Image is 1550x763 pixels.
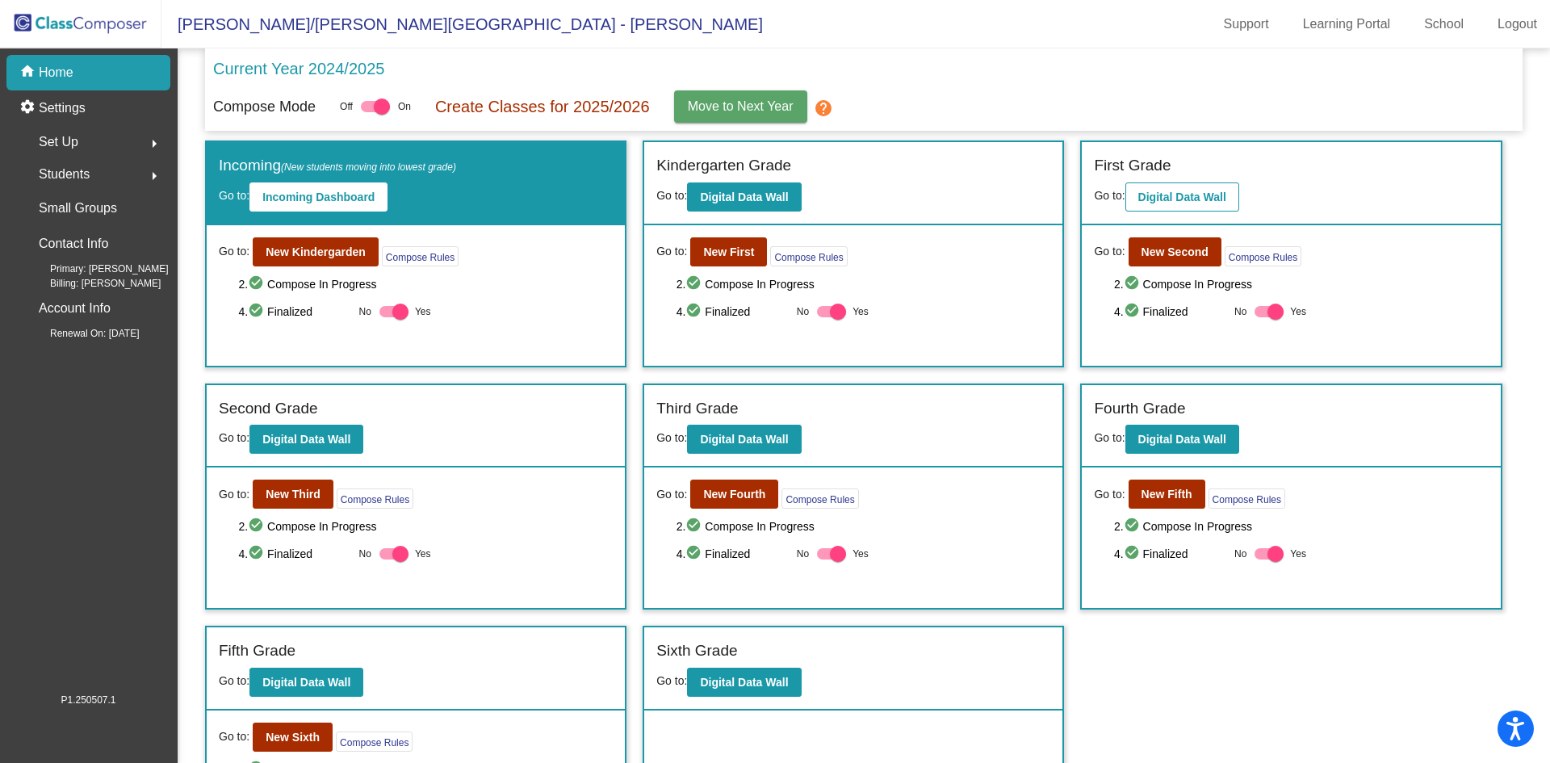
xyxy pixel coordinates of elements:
[219,243,249,260] span: Go to:
[781,488,858,509] button: Compose Rules
[253,723,333,752] button: New Sixth
[703,245,754,258] b: New First
[814,99,833,118] mat-icon: help
[262,433,350,446] b: Digital Data Wall
[248,302,267,321] mat-icon: check_circle
[690,480,778,509] button: New Fourth
[249,668,363,697] button: Digital Data Wall
[797,304,809,319] span: No
[19,99,39,118] mat-icon: settings
[39,163,90,186] span: Students
[340,99,353,114] span: Off
[685,302,705,321] mat-icon: check_circle
[656,397,738,421] label: Third Grade
[1211,11,1282,37] a: Support
[39,99,86,118] p: Settings
[382,246,459,266] button: Compose Rules
[700,191,788,203] b: Digital Data Wall
[266,488,320,501] b: New Third
[253,237,379,266] button: New Kindergarden
[1290,302,1306,321] span: Yes
[852,544,869,564] span: Yes
[770,246,847,266] button: Compose Rules
[359,547,371,561] span: No
[1114,302,1226,321] span: 4. Finalized
[1114,517,1489,536] span: 2. Compose In Progress
[700,676,788,689] b: Digital Data Wall
[161,11,763,37] span: [PERSON_NAME]/[PERSON_NAME][GEOGRAPHIC_DATA] - [PERSON_NAME]
[24,326,139,341] span: Renewal On: [DATE]
[248,517,267,536] mat-icon: check_circle
[1094,486,1125,503] span: Go to:
[1129,480,1205,509] button: New Fifth
[39,131,78,153] span: Set Up
[1094,431,1125,444] span: Go to:
[852,302,869,321] span: Yes
[435,94,650,119] p: Create Classes for 2025/2026
[219,397,318,421] label: Second Grade
[24,262,169,276] span: Primary: [PERSON_NAME]
[213,96,316,118] p: Compose Mode
[238,517,613,536] span: 2. Compose In Progress
[687,668,801,697] button: Digital Data Wall
[703,488,765,501] b: New Fourth
[1094,243,1125,260] span: Go to:
[219,154,456,178] label: Incoming
[1142,488,1192,501] b: New Fifth
[656,674,687,687] span: Go to:
[249,425,363,454] button: Digital Data Wall
[39,233,108,255] p: Contact Info
[1124,544,1143,564] mat-icon: check_circle
[1290,11,1404,37] a: Learning Portal
[238,275,613,294] span: 2. Compose In Progress
[685,517,705,536] mat-icon: check_circle
[677,302,789,321] span: 4. Finalized
[253,480,333,509] button: New Third
[266,731,320,744] b: New Sixth
[1094,189,1125,202] span: Go to:
[248,275,267,294] mat-icon: check_circle
[685,275,705,294] mat-icon: check_circle
[1125,425,1239,454] button: Digital Data Wall
[415,302,431,321] span: Yes
[700,433,788,446] b: Digital Data Wall
[1124,275,1143,294] mat-icon: check_circle
[1485,11,1550,37] a: Logout
[656,243,687,260] span: Go to:
[359,304,371,319] span: No
[677,544,789,564] span: 4. Finalized
[687,425,801,454] button: Digital Data Wall
[656,189,687,202] span: Go to:
[1142,245,1209,258] b: New Second
[145,134,164,153] mat-icon: arrow_right
[266,245,366,258] b: New Kindergarden
[677,517,1051,536] span: 2. Compose In Progress
[213,57,384,81] p: Current Year 2024/2025
[1234,547,1246,561] span: No
[1234,304,1246,319] span: No
[1114,544,1226,564] span: 4. Finalized
[415,544,431,564] span: Yes
[687,182,801,212] button: Digital Data Wall
[219,189,249,202] span: Go to:
[281,161,456,173] span: (New students moving into lowest grade)
[1129,237,1221,266] button: New Second
[249,182,387,212] button: Incoming Dashboard
[238,544,350,564] span: 4. Finalized
[337,488,413,509] button: Compose Rules
[1094,397,1185,421] label: Fourth Grade
[219,486,249,503] span: Go to:
[1124,302,1143,321] mat-icon: check_circle
[677,275,1051,294] span: 2. Compose In Progress
[797,547,809,561] span: No
[690,237,767,266] button: New First
[685,544,705,564] mat-icon: check_circle
[219,431,249,444] span: Go to:
[262,191,375,203] b: Incoming Dashboard
[1209,488,1285,509] button: Compose Rules
[1290,544,1306,564] span: Yes
[656,639,737,663] label: Sixth Grade
[336,732,413,752] button: Compose Rules
[1138,433,1226,446] b: Digital Data Wall
[656,486,687,503] span: Go to:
